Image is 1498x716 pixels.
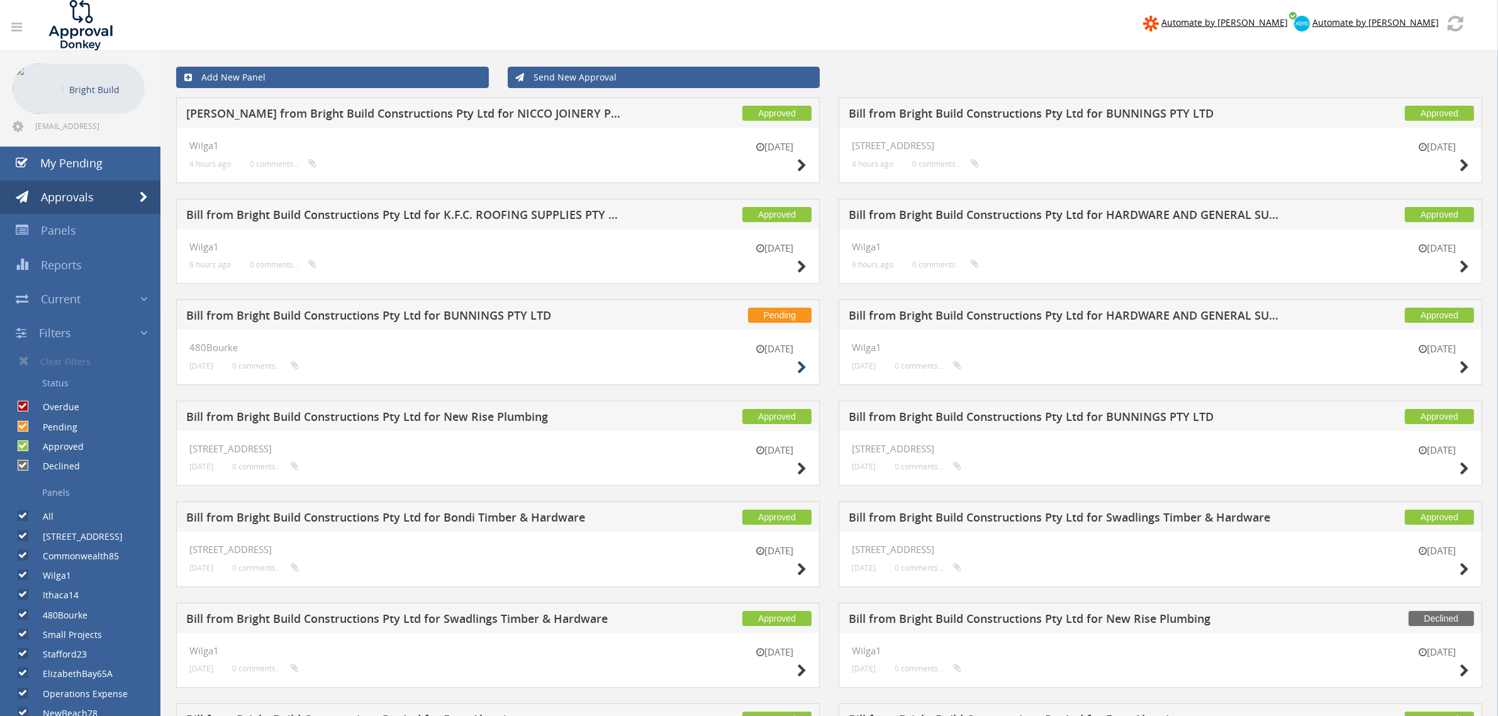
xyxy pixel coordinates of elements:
[742,611,812,626] span: Approved
[849,512,1285,527] h5: Bill from Bright Build Constructions Pty Ltd for Swadlings Timber & Hardware
[30,569,71,582] label: Wilga1
[1406,140,1469,154] small: [DATE]
[852,342,1469,353] h4: Wilga1
[30,440,84,453] label: Approved
[852,664,876,673] small: [DATE]
[849,209,1285,225] h5: Bill from Bright Build Constructions Pty Ltd for HARDWARE AND GENERAL SUPPLIES LTD
[30,688,128,700] label: Operations Expense
[189,140,807,151] h4: Wilga1
[912,260,979,269] small: 0 comments...
[39,325,71,340] span: Filters
[849,108,1285,123] h5: Bill from Bright Build Constructions Pty Ltd for BUNNINGS PTY LTD
[189,646,807,656] h4: Wilga1
[852,563,876,573] small: [DATE]
[849,310,1285,325] h5: Bill from Bright Build Constructions Pty Ltd for HARDWARE AND GENERAL SUPPLIES LTD
[744,646,807,659] small: [DATE]
[508,67,820,88] a: Send New Approval
[852,260,893,269] small: 6 hours ago
[30,401,79,413] label: Overdue
[186,209,623,225] h5: Bill from Bright Build Constructions Pty Ltd for K.F.C. ROOFING SUPPLIES PTY LIMITED
[176,67,489,88] a: Add New Panel
[852,444,1469,454] h4: [STREET_ADDRESS]
[744,544,807,557] small: [DATE]
[30,530,123,543] label: [STREET_ADDRESS]
[186,512,623,527] h5: Bill from Bright Build Constructions Pty Ltd for Bondi Timber & Hardware
[189,342,807,353] h4: 480Bourke
[1405,409,1474,424] span: Approved
[1405,106,1474,121] span: Approved
[250,260,316,269] small: 0 comments...
[30,510,53,523] label: All
[232,664,299,673] small: 0 comments...
[895,664,961,673] small: 0 comments...
[30,609,87,622] label: 480Bourke
[189,260,231,269] small: 6 hours ago
[30,648,87,661] label: Stafford23
[186,411,623,427] h5: Bill from Bright Build Constructions Pty Ltd for New Rise Plumbing
[1294,16,1310,31] img: xero-logo.png
[250,159,316,169] small: 0 comments...
[30,550,119,562] label: Commonwealth85
[1143,16,1159,31] img: zapier-logomark.png
[1406,646,1469,659] small: [DATE]
[1405,207,1474,222] span: Approved
[30,589,79,601] label: Ithaca14
[9,350,160,372] a: Clear Filters
[849,613,1285,629] h5: Bill from Bright Build Constructions Pty Ltd for New Rise Plumbing
[849,411,1285,427] h5: Bill from Bright Build Constructions Pty Ltd for BUNNINGS PTY LTD
[852,140,1469,151] h4: [STREET_ADDRESS]
[1448,16,1463,31] img: refresh.png
[186,310,623,325] h5: Bill from Bright Build Constructions Pty Ltd for BUNNINGS PTY LTD
[895,563,961,573] small: 0 comments...
[189,242,807,252] h4: Wilga1
[744,140,807,154] small: [DATE]
[189,159,231,169] small: 4 hours ago
[742,106,812,121] span: Approved
[895,361,961,371] small: 0 comments...
[186,108,623,123] h5: [PERSON_NAME] from Bright Build Constructions Pty Ltd for NICCO JOINERY PTY. LIMITED
[189,462,213,471] small: [DATE]
[189,664,213,673] small: [DATE]
[30,668,113,680] label: ElizabethBay65A
[1161,16,1288,28] span: Automate by [PERSON_NAME]
[30,460,80,473] label: Declined
[1406,444,1469,457] small: [DATE]
[41,257,82,272] span: Reports
[232,563,299,573] small: 0 comments...
[852,462,876,471] small: [DATE]
[1405,308,1474,323] span: Approved
[852,159,893,169] small: 4 hours ago
[189,544,807,555] h4: [STREET_ADDRESS]
[742,510,812,525] span: Approved
[35,121,142,131] span: [EMAIL_ADDRESS][DOMAIN_NAME]
[742,409,812,424] span: Approved
[744,444,807,457] small: [DATE]
[744,342,807,355] small: [DATE]
[744,242,807,255] small: [DATE]
[852,242,1469,252] h4: Wilga1
[232,361,299,371] small: 0 comments...
[41,291,81,306] span: Current
[895,462,961,471] small: 0 comments...
[30,629,102,641] label: Small Projects
[852,646,1469,656] h4: Wilga1
[9,372,160,394] a: Status
[1406,342,1469,355] small: [DATE]
[912,159,979,169] small: 0 comments...
[852,544,1469,555] h4: [STREET_ADDRESS]
[189,563,213,573] small: [DATE]
[189,444,807,454] h4: [STREET_ADDRESS]
[41,223,76,238] span: Panels
[232,462,299,471] small: 0 comments...
[1406,242,1469,255] small: [DATE]
[1312,16,1439,28] span: Automate by [PERSON_NAME]
[186,613,623,629] h5: Bill from Bright Build Constructions Pty Ltd for Swadlings Timber & Hardware
[852,361,876,371] small: [DATE]
[1406,544,1469,557] small: [DATE]
[9,482,160,503] a: Panels
[1409,611,1474,626] span: Declined
[748,308,812,323] span: Pending
[41,189,94,204] span: Approvals
[40,155,103,171] span: My Pending
[69,82,138,98] p: Bright Build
